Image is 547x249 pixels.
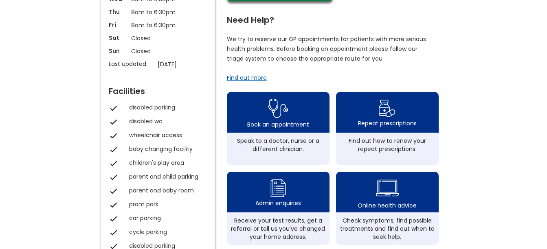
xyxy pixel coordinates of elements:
div: Speak to a doctor, nurse or a different clinician. [231,137,325,153]
a: health advice iconOnline health adviceCheck symptoms, find possible treatments and find out when ... [336,172,439,245]
div: Find out how to renew your repeat prescriptions. [340,137,435,153]
p: We try to reserve our GP appointments for patients with more serious health problems. Before book... [227,34,426,63]
div: Check symptoms, find possible treatments and find out when to seek help. [340,216,435,241]
div: Book an appointment [247,120,309,129]
p: 8am to 6:30pm [131,21,184,30]
div: children's play area [129,159,202,167]
p: Closed [131,34,184,43]
div: Need Help? [227,12,439,24]
div: baby changing facility [129,145,202,153]
a: book appointment icon Book an appointmentSpeak to a doctor, nurse or a different clinician. [227,92,330,165]
a: Find out more [227,74,267,82]
p: Sat [109,34,127,42]
div: Online health advice [358,201,417,210]
div: disabled parking [129,103,202,111]
p: Last updated: [109,60,154,68]
div: pram park [129,200,202,208]
p: Fri [109,21,127,29]
img: book appointment icon [268,96,288,120]
p: Closed [131,47,184,56]
div: Facilities [109,83,206,95]
img: repeat prescription icon [378,98,396,119]
a: repeat prescription iconRepeat prescriptionsFind out how to renew your repeat prescriptions. [336,92,439,165]
a: admin enquiry iconAdmin enquiriesReceive your test results, get a referral or tell us you’ve chan... [227,172,330,245]
div: cycle parking [129,228,202,236]
div: Admin enquiries [255,199,301,207]
div: Receive your test results, get a referral or tell us you’ve changed your home address. [231,216,325,241]
div: disabled wc [129,117,202,125]
div: parent and baby room [129,186,202,194]
p: 8am to 6:30pm [131,8,184,17]
div: wheelchair access [129,131,202,139]
div: parent and child parking [129,173,202,181]
img: admin enquiry icon [269,177,287,199]
div: Repeat prescriptions [358,119,417,127]
p: Sun [109,47,127,55]
p: [DATE] [158,60,211,69]
img: health advice icon [376,175,399,201]
div: car parking [129,214,202,222]
p: Thu [109,8,127,16]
